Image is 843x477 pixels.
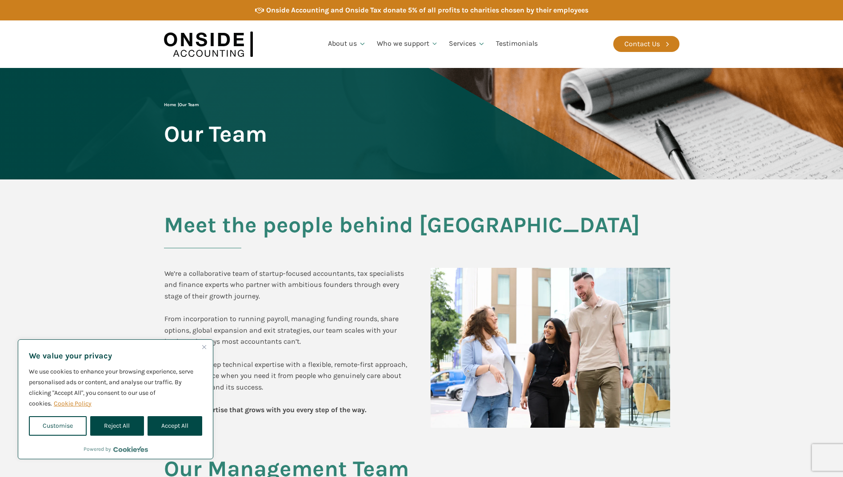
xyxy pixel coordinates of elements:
[29,350,202,361] p: We value your privacy
[164,122,267,146] span: Our Team
[164,102,199,107] span: |
[491,29,543,59] a: Testimonials
[266,4,588,16] div: Onside Accounting and Onside Tax donate 5% of all profits to charities chosen by their employees
[164,102,176,107] a: Home
[90,416,144,436] button: Reject All
[164,268,413,416] div: We’re a collaborative team of startup-focused accountants, tax specialists and finance experts wh...
[164,405,366,414] b: Financial expertise that grows with you every step of the way.
[164,27,253,61] img: Onside Accounting
[18,339,213,459] div: We value your privacy
[624,38,660,50] div: Contact Us
[199,342,209,352] button: Close
[323,29,372,59] a: About us
[613,36,679,52] a: Contact Us
[164,213,679,248] h2: Meet the people behind [GEOGRAPHIC_DATA]
[53,399,92,408] a: Cookie Policy
[148,416,202,436] button: Accept All
[29,416,87,436] button: Customise
[29,366,202,409] p: We use cookies to enhance your browsing experience, serve personalised ads or content, and analys...
[202,345,206,349] img: Close
[372,29,444,59] a: Who we support
[84,445,148,453] div: Powered by
[443,29,491,59] a: Services
[113,446,148,452] a: Visit CookieYes website
[179,102,199,107] span: Our Team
